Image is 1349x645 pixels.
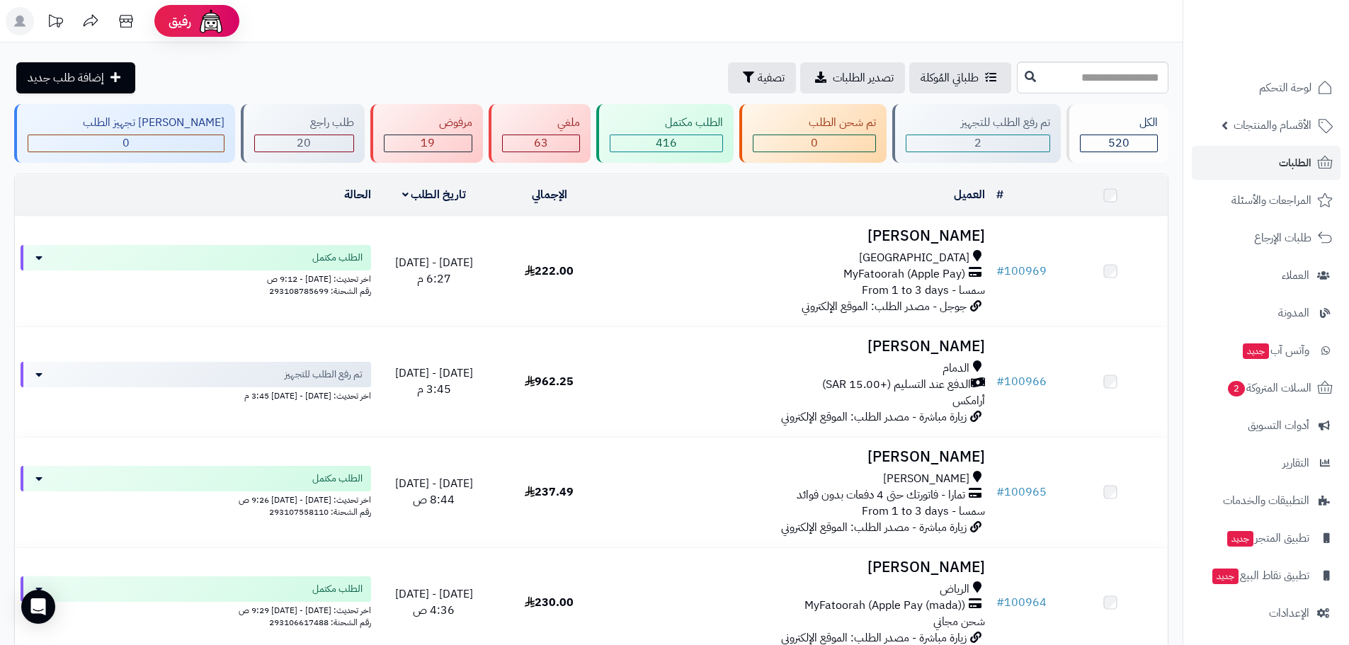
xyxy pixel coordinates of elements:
[1192,596,1341,630] a: الإعدادات
[954,186,985,203] a: العميل
[811,135,818,152] span: 0
[1231,190,1311,210] span: المراجعات والأسئلة
[269,506,371,518] span: رقم الشحنة: 293107558110
[1192,258,1341,292] a: العملاء
[238,104,367,163] a: طلب راجع 20
[525,594,574,611] span: 230.00
[593,104,736,163] a: الطلب مكتمل 416
[1192,484,1341,518] a: التطبيقات والخدمات
[28,135,224,152] div: 0
[843,266,965,282] span: MyFatoorah (Apple Pay)
[781,519,967,536] span: زيارة مباشرة - مصدر الطلب: الموقع الإلكتروني
[503,135,579,152] div: 63
[1278,303,1309,323] span: المدونة
[525,263,574,280] span: 222.00
[862,503,985,520] span: سمسا - From 1 to 3 days
[384,115,472,131] div: مرفوض
[21,590,55,624] div: Open Intercom Messenger
[16,62,135,93] a: إضافة طلب جديد
[169,13,191,30] span: رفيق
[1080,115,1158,131] div: الكل
[1234,115,1311,135] span: الأقسام والمنتجات
[534,135,548,152] span: 63
[269,616,371,629] span: رقم الشحنة: 293106617488
[532,186,567,203] a: الإجمالي
[996,484,1047,501] a: #100965
[1192,333,1341,367] a: وآتس آبجديد
[525,484,574,501] span: 237.49
[613,449,985,465] h3: [PERSON_NAME]
[1108,135,1129,152] span: 520
[1192,296,1341,330] a: المدونة
[613,338,985,355] h3: [PERSON_NAME]
[889,104,1064,163] a: تم رفع الطلب للتجهيز 2
[28,115,224,131] div: [PERSON_NAME] تجهيز الطلب
[312,251,363,265] span: الطلب مكتمل
[21,491,371,506] div: اخر تحديث: [DATE] - [DATE] 9:26 ص
[804,598,965,614] span: MyFatoorah (Apple Pay (mada))
[952,392,985,409] span: أرامكس
[312,472,363,486] span: الطلب مكتمل
[883,471,969,487] span: [PERSON_NAME]
[21,387,371,402] div: اخر تحديث: [DATE] - [DATE] 3:45 م
[1279,153,1311,173] span: الطلبات
[285,367,363,382] span: تم رفع الطلب للتجهيز
[21,270,371,285] div: اخر تحديث: [DATE] - 9:12 ص
[996,594,1047,611] a: #100964
[862,282,985,299] span: سمسا - From 1 to 3 days
[933,613,985,630] span: شحن مجاني
[255,135,353,152] div: 20
[613,559,985,576] h3: [PERSON_NAME]
[859,250,969,266] span: [GEOGRAPHIC_DATA]
[1243,343,1269,359] span: جديد
[996,484,1004,501] span: #
[1282,453,1309,473] span: التقارير
[402,186,467,203] a: تاريخ الطلب
[1192,146,1341,180] a: الطلبات
[197,7,225,35] img: ai-face.png
[312,582,363,596] span: الطلب مكتمل
[1064,104,1171,163] a: الكل520
[822,377,971,393] span: الدفع عند التسليم (+15.00 SAR)
[758,69,785,86] span: تصفية
[781,409,967,426] span: زيارة مباشرة - مصدر الطلب: الموقع الإلكتروني
[385,135,472,152] div: 19
[909,62,1011,93] a: طلباتي المُوكلة
[123,135,130,152] span: 0
[1192,183,1341,217] a: المراجعات والأسئلة
[395,475,473,508] span: [DATE] - [DATE] 8:44 ص
[996,263,1047,280] a: #100969
[996,186,1003,203] a: #
[802,298,967,315] span: جوجل - مصدر الطلب: الموقع الإلكتروني
[525,373,574,390] span: 962.25
[906,135,1049,152] div: 2
[1227,381,1245,397] span: 2
[1269,603,1309,623] span: الإعدادات
[28,69,104,86] span: إضافة طلب جديد
[1226,378,1311,398] span: السلات المتروكة
[996,263,1004,280] span: #
[502,115,580,131] div: ملغي
[38,7,73,39] a: تحديثات المنصة
[1282,266,1309,285] span: العملاء
[1192,446,1341,480] a: التقارير
[921,69,979,86] span: طلباتي المُوكلة
[736,104,889,163] a: تم شحن الطلب 0
[996,373,1004,390] span: #
[974,135,981,152] span: 2
[1241,341,1309,360] span: وآتس آب
[943,360,969,377] span: الدمام
[269,285,371,297] span: رقم الشحنة: 293108785699
[395,254,473,287] span: [DATE] - [DATE] 6:27 م
[1253,29,1336,59] img: logo-2.png
[1227,531,1253,547] span: جديد
[395,586,473,619] span: [DATE] - [DATE] 4:36 ص
[21,602,371,617] div: اخر تحديث: [DATE] - [DATE] 9:29 ص
[1192,371,1341,405] a: السلات المتروكة2
[1211,566,1309,586] span: تطبيق نقاط البيع
[940,581,969,598] span: الرياض
[1259,78,1311,98] span: لوحة التحكم
[368,104,486,163] a: مرفوض 19
[297,135,311,152] span: 20
[833,69,894,86] span: تصدير الطلبات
